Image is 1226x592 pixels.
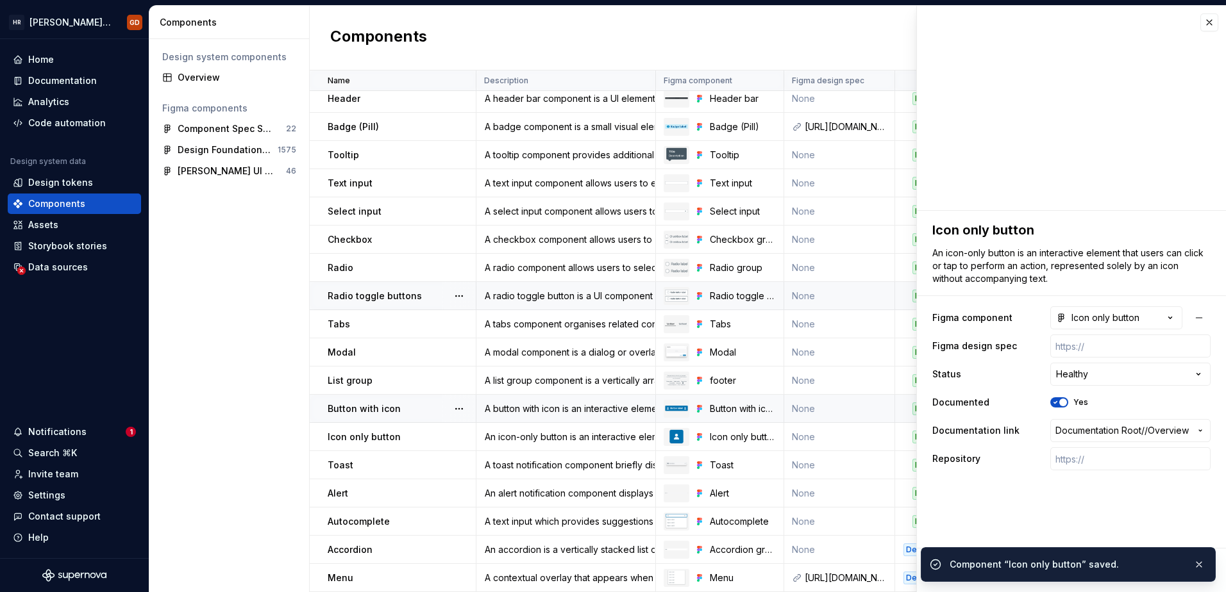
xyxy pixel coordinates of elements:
[784,310,895,338] td: None
[784,366,895,395] td: None
[328,76,350,86] p: Name
[328,290,422,302] p: Radio toggle buttons
[28,447,77,459] div: Search ⌘K
[710,543,776,556] div: Accordion group
[912,92,946,105] div: Healthy
[1056,311,1139,324] div: Icon only button
[42,569,106,582] svg: Supernova Logo
[8,443,141,463] button: Search ⌘K
[328,402,401,415] p: Button with icon
[665,97,688,99] img: Header bar
[328,177,373,190] p: Text input
[328,318,350,331] p: Tabs
[29,16,112,29] div: [PERSON_NAME] UI Toolkit (HUT)
[477,543,655,556] div: An accordion is a vertically stacked list of items (sections, panels, or cards), where each item ...
[162,102,296,115] div: Figma components
[178,144,273,156] div: Design Foundations v2.0
[477,318,655,331] div: A tabs component organises related content into separate panels, allowing users to switch between...
[666,514,687,529] img: Autocomplete
[28,117,106,129] div: Code automation
[1050,334,1211,358] input: https://
[8,506,141,527] button: Contact support
[9,15,24,30] div: HR
[328,120,379,133] p: Badge (Pill)
[912,346,946,359] div: Healthy
[1073,397,1088,407] label: Yes
[912,374,946,387] div: Healthy
[1148,424,1189,437] span: Overview
[784,197,895,226] td: None
[912,120,946,133] div: Healthy
[286,124,296,134] div: 22
[157,67,301,88] a: Overview
[28,425,87,438] div: Notifications
[932,311,1012,324] label: Figma component
[784,536,895,564] td: None
[328,459,353,472] p: Toast
[3,8,146,36] button: HR[PERSON_NAME] UI Toolkit (HUT)GD
[28,74,97,87] div: Documentation
[8,113,141,133] a: Code automation
[157,119,301,139] a: Component Spec Sheets22
[278,145,296,155] div: 1575
[477,205,655,218] div: A select input component allows users to choose from a predefined list of options within a form o...
[912,149,946,161] div: Healthy
[710,120,776,133] div: Badge (Pill)
[784,479,895,507] td: None
[912,431,946,443] div: Healthy
[178,71,296,84] div: Overview
[912,515,946,528] div: Healthy
[8,257,141,277] a: Data sources
[710,261,776,274] div: Radio group
[157,161,301,181] a: [PERSON_NAME] UI Toolkit v2.046
[328,149,359,161] p: Tooltip
[28,489,65,502] div: Settings
[805,120,887,133] div: [URL][DOMAIN_NAME]
[477,149,655,161] div: A tooltip component provides additional context or information when users hover over an element, ...
[477,459,655,472] div: A toast notification component briefly displays non-intrusive messages to users, providing timely...
[912,233,946,246] div: Healthy
[784,507,895,536] td: None
[477,177,655,190] div: A text input component allows users to enter and edit text within a form or interface.
[286,166,296,176] div: 46
[28,531,49,544] div: Help
[28,510,101,523] div: Contact support
[665,261,688,274] img: Radio group
[1050,306,1182,329] button: Icon only button
[710,346,776,359] div: Modal
[805,571,887,584] div: [URL][DOMAIN_NAME]
[477,515,655,528] div: A text input which provides suggestions to users as they type. Suggestions are based on predefine...
[477,233,655,246] div: A checkbox component allows users to select a single option from a predefined set of choices.
[710,431,776,443] div: Icon only button
[669,429,684,445] img: Icon only button
[665,462,688,468] img: Toast
[932,368,961,381] label: Status
[8,70,141,91] a: Documentation
[668,570,686,586] img: Menu
[710,571,776,584] div: Menu
[932,396,989,409] label: Documented
[665,124,688,129] img: Badge (Pill)
[665,374,688,387] img: footer
[710,374,776,387] div: footer
[330,26,427,49] h2: Components
[710,233,776,246] div: Checkbox group
[10,156,86,167] div: Design system data
[477,92,655,105] div: A header bar component is a UI element typically placed at the top of a webpage or application, c...
[130,17,140,28] div: GD
[477,346,655,359] div: A modal component is a dialog or overlay that appears on top of the main content to capture user ...
[784,226,895,254] td: None
[710,487,776,500] div: Alert
[930,244,1208,288] textarea: An icon-only button is an interactive element that users can click or tap to perform an action, r...
[784,254,895,282] td: None
[328,346,356,359] p: Modal
[710,149,776,161] div: Tooltip
[917,6,1226,211] iframe: figma-embed
[8,193,141,214] a: Components
[710,290,776,302] div: Radio toggle group
[28,218,58,231] div: Assets
[710,318,776,331] div: Tabs
[8,92,141,112] a: Analytics
[784,423,895,451] td: None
